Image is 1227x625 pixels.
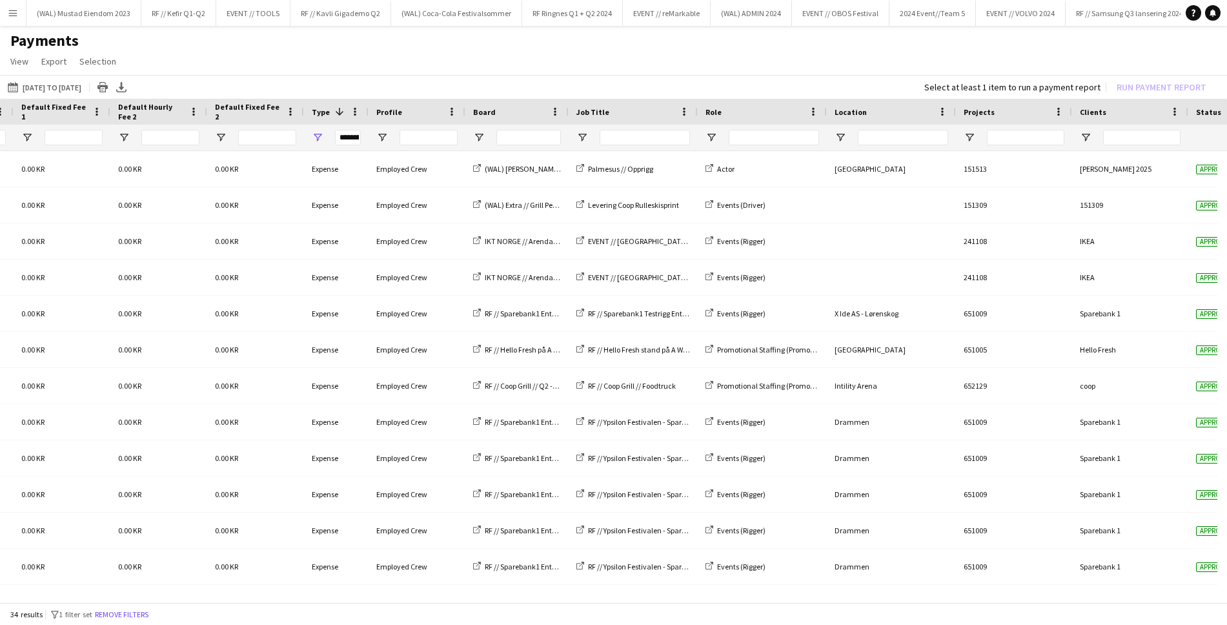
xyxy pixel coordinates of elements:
[304,260,369,295] div: Expense
[1080,453,1121,463] span: Sparebank 1
[588,164,653,174] span: Palmesus // Opprigg
[110,151,207,187] div: 0.00 KR
[110,223,207,259] div: 0.00 KR
[215,102,281,121] span: Default Fixed Fee 2
[473,164,622,174] a: (WAL) [PERSON_NAME] // Festivalsommer
[964,489,987,499] span: 651009
[5,79,84,95] button: [DATE] to [DATE]
[827,585,956,620] div: [GEOGRAPHIC_DATA]
[717,345,849,354] span: Promotional Staffing (Promotional Staff)
[705,107,722,117] span: Role
[588,489,733,499] span: RF // Ypsilon Festivalen - Sparebank1 Opprigg
[964,562,987,571] span: 651009
[304,549,369,584] div: Expense
[26,1,141,26] button: (WAL) Mustad Eiendom 2023
[14,404,110,440] div: 0.00 KR
[987,130,1064,145] input: Projects Filter Input
[827,440,956,476] div: Drammen
[964,164,987,174] span: 151513
[576,164,653,174] a: Palmesus // Opprigg
[207,585,304,620] div: 0.00 KR
[207,151,304,187] div: 0.00 KR
[1080,381,1095,391] span: coop
[588,453,733,463] span: RF // Ypsilon Festivalen - Sparebank1 Opprigg
[207,260,304,295] div: 0.00 KR
[10,56,28,67] span: View
[207,440,304,476] div: 0.00 KR
[21,102,87,121] span: Default Fixed Fee 1
[827,368,956,404] div: Intility Arena
[110,332,207,367] div: 0.00 KR
[717,417,766,427] span: Events (Rigger)
[588,562,733,571] span: RF // Ypsilon Festivalen - Sparebank1 Opprigg
[110,585,207,620] div: 0.00 KR
[369,368,465,404] div: Employed Crew
[964,417,987,427] span: 651009
[705,309,766,318] a: Events (Rigger)
[45,130,103,145] input: Default Fixed Fee 1 Filter Input
[473,562,578,571] a: RF // Sparebank1 Entry Room
[705,345,849,354] a: Promotional Staffing (Promotional Staff)
[216,1,290,26] button: EVENT // TOOLS
[473,453,578,463] a: RF // Sparebank1 Entry Room
[369,404,465,440] div: Employed Crew
[207,549,304,584] div: 0.00 KR
[207,476,304,512] div: 0.00 KR
[792,1,889,26] button: EVENT // OBOS Festival
[858,130,948,145] input: Location Filter Input
[705,417,766,427] a: Events (Rigger)
[110,260,207,295] div: 0.00 KR
[304,368,369,404] div: Expense
[207,187,304,223] div: 0.00 KR
[312,107,330,117] span: Type
[79,56,116,67] span: Selection
[485,453,578,463] span: RF // Sparebank1 Entry Room
[576,107,609,117] span: Job Title
[717,526,766,535] span: Events (Rigger)
[473,345,607,354] a: RF // Hello Fresh på A Walk In The Park
[290,1,391,26] button: RF // Kavli Gigademo Q2
[717,236,766,246] span: Events (Rigger)
[485,489,578,499] span: RF // Sparebank1 Entry Room
[588,272,711,282] span: EVENT // [GEOGRAPHIC_DATA] // IKEA
[1066,1,1194,26] button: RF // Samsung Q3 lansering 2024
[118,132,130,143] button: Open Filter Menu
[1080,272,1095,282] span: IKEA
[215,132,227,143] button: Open Filter Menu
[976,1,1066,26] button: EVENT // VOLVO 2024
[207,404,304,440] div: 0.00 KR
[588,381,676,391] span: RF // Coop Grill // Foodtruck
[964,272,987,282] span: 241108
[576,309,709,318] a: RF // Sparebank1 Testrigg Entry Room
[59,610,92,619] span: 1 filter set
[1080,236,1095,246] span: IKEA
[729,130,819,145] input: Role Filter Input
[5,53,34,70] a: View
[964,453,987,463] span: 651009
[964,107,995,117] span: Projects
[576,381,676,391] a: RF // Coop Grill // Foodtruck
[473,417,578,427] a: RF // Sparebank1 Entry Room
[717,562,766,571] span: Events (Rigger)
[304,404,369,440] div: Expense
[485,200,567,210] span: (WAL) Extra // Grill Perfekt
[717,200,766,210] span: Events (Driver)
[576,132,588,143] button: Open Filter Menu
[485,562,578,571] span: RF // Sparebank1 Entry Room
[1080,417,1121,427] span: Sparebank 1
[485,236,571,246] span: IKT NORGE // Arendalsuka
[835,132,846,143] button: Open Filter Menu
[827,513,956,548] div: Drammen
[522,1,623,26] button: RF Ringnes Q1 + Q2 2024
[110,296,207,331] div: 0.00 KR
[141,1,216,26] button: RF // Kefir Q1-Q2
[304,440,369,476] div: Expense
[705,381,849,391] a: Promotional Staffing (Promotional Staff)
[964,236,987,246] span: 241108
[369,332,465,367] div: Employed Crew
[705,272,766,282] a: Events (Rigger)
[717,453,766,463] span: Events (Rigger)
[964,526,987,535] span: 651009
[369,549,465,584] div: Employed Crew
[705,562,766,571] a: Events (Rigger)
